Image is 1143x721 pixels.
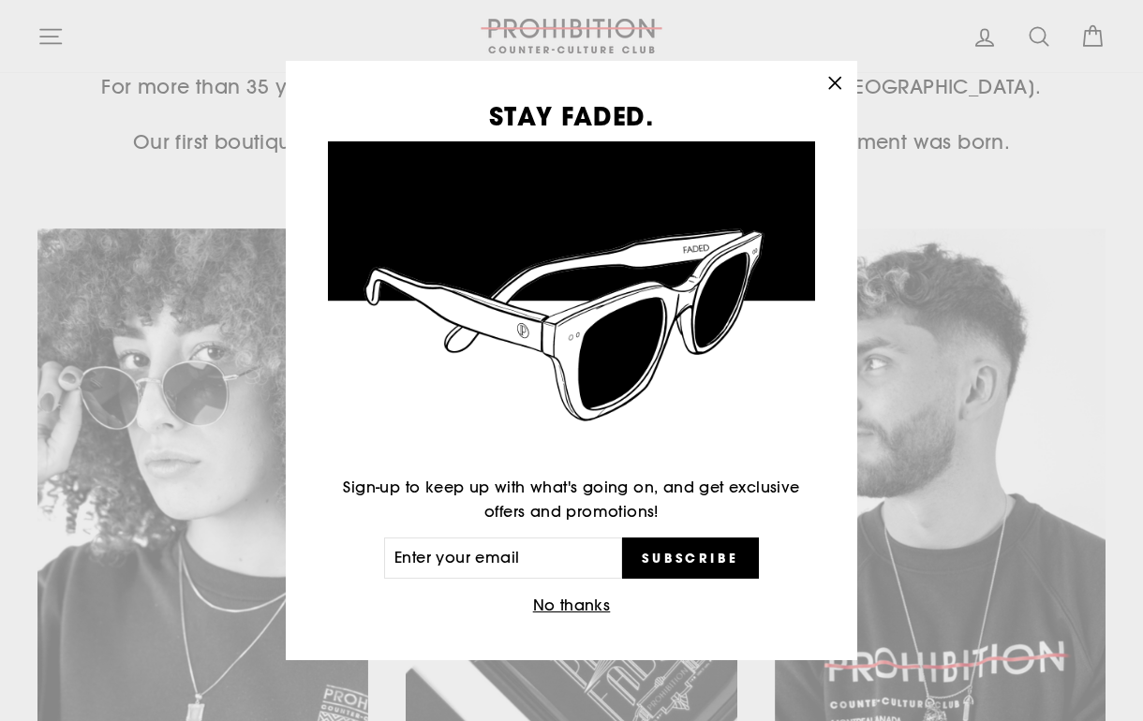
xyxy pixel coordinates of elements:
p: Sign-up to keep up with what's going on, and get exclusive offers and promotions! [328,476,815,523]
input: Enter your email [384,537,622,579]
span: Subscribe [642,550,739,566]
button: Subscribe [622,537,759,579]
h3: STAY FADED. [328,103,815,128]
button: No thanks [527,593,616,619]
